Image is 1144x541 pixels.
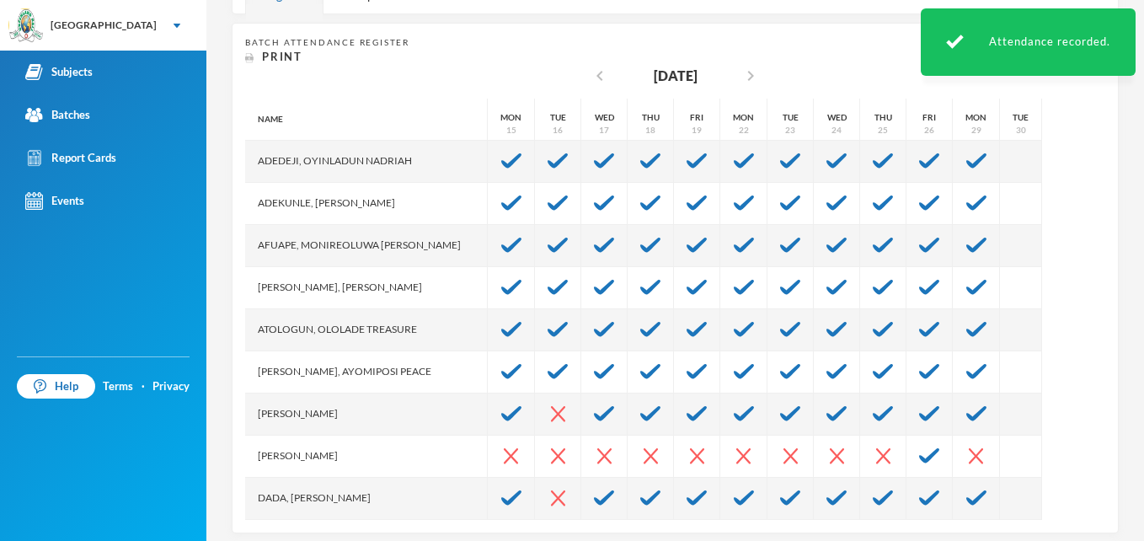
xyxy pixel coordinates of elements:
[1016,124,1026,137] div: 30
[874,111,892,124] div: Thu
[25,106,90,124] div: Batches
[553,124,563,137] div: 16
[921,8,1136,76] div: Attendance recorded.
[740,66,761,86] i: chevron_right
[25,192,84,210] div: Events
[785,124,795,137] div: 23
[965,111,986,124] div: Mon
[25,63,93,81] div: Subjects
[17,374,95,399] a: Help
[595,111,614,124] div: Wed
[827,111,847,124] div: Wed
[831,124,842,137] div: 24
[654,66,698,86] div: [DATE]
[245,478,488,520] div: Dada, [PERSON_NAME]
[645,124,655,137] div: 18
[245,37,409,47] span: Batch Attendance Register
[245,141,488,183] div: Adedeji, Oyinladun Nadriah
[142,378,145,395] div: ·
[245,225,488,267] div: Afuape, Monireoluwa [PERSON_NAME]
[245,267,488,309] div: [PERSON_NAME], [PERSON_NAME]
[262,50,302,63] span: Print
[25,149,116,167] div: Report Cards
[783,111,799,124] div: Tue
[733,111,754,124] div: Mon
[500,111,521,124] div: Mon
[245,183,488,225] div: Adekunle, [PERSON_NAME]
[878,124,888,137] div: 25
[590,66,610,86] i: chevron_left
[245,309,488,351] div: Atologun, Ololade Treasure
[245,394,488,436] div: [PERSON_NAME]
[924,124,934,137] div: 26
[1013,111,1029,124] div: Tue
[922,111,936,124] div: Fri
[152,378,190,395] a: Privacy
[599,124,609,137] div: 17
[506,124,516,137] div: 15
[245,436,488,478] div: [PERSON_NAME]
[642,111,660,124] div: Thu
[690,111,703,124] div: Fri
[692,124,702,137] div: 19
[245,351,488,394] div: [PERSON_NAME], Ayomiposi Peace
[739,124,749,137] div: 22
[971,124,981,137] div: 29
[550,111,566,124] div: Tue
[103,378,133,395] a: Terms
[51,18,157,33] div: [GEOGRAPHIC_DATA]
[9,9,43,43] img: logo
[245,99,488,141] div: Name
